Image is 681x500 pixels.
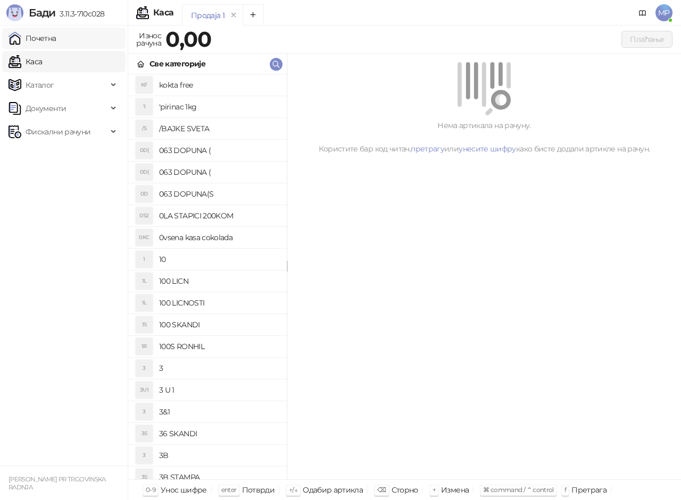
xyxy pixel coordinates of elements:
span: + [433,486,436,494]
div: 0D( [136,164,153,181]
div: 1L [136,273,153,290]
span: Фискални рачуни [26,121,90,142]
div: 1L [136,294,153,311]
h4: 3B STAMPA [159,469,278,486]
div: Нема артикала на рачуну. Користите бар код читач, или како бисте додали артикле на рачун. [300,120,668,155]
div: /S [136,120,153,137]
div: 3 [136,403,153,420]
div: 3U1 [136,382,153,399]
div: Каса [153,9,173,17]
div: Одабир артикла [303,483,363,497]
div: Претрага [571,483,607,497]
a: унесите шифру [459,144,516,154]
div: grid [128,74,287,479]
span: ⌘ command / ⌃ control [483,486,554,494]
button: remove [227,11,240,20]
span: Документи [26,98,66,119]
div: Измена [441,483,469,497]
div: 0S2 [136,207,153,224]
span: ↑/↓ [289,486,297,494]
h4: 36 SKANDI [159,425,278,442]
span: ⌫ [377,486,386,494]
h4: 10 [159,251,278,268]
div: 1R [136,338,153,355]
small: [PERSON_NAME] PR TRGOVINSKA RADNJA [9,476,106,491]
span: 3.11.3-710c028 [55,9,104,19]
div: Унос шифре [161,483,207,497]
h4: 100S RONHIL [159,338,278,355]
span: Бади [29,6,55,19]
button: Плаћање [621,31,672,48]
h4: 063 DOPUNA ( [159,164,278,181]
a: Документација [634,4,651,21]
button: Add tab [243,4,264,26]
span: enter [221,486,237,494]
div: 3S [136,425,153,442]
h4: 063 DOPUNA ( [159,142,278,159]
div: Сторно [392,483,418,497]
div: 0D( [136,142,153,159]
span: f [564,486,566,494]
span: Каталог [26,74,54,96]
h4: 0vsena kasa cokolada [159,229,278,246]
div: KF [136,77,153,94]
strong: 0,00 [165,26,211,52]
h4: 063 DOPUNA(S [159,185,278,202]
div: Све категорије [150,58,205,70]
img: Logo [6,4,23,21]
div: 0KC [136,229,153,246]
h4: 3&1 [159,403,278,420]
a: Почетна [9,28,56,49]
div: 1 [136,251,153,268]
h4: 'pirinac 1kg [159,98,278,115]
div: Износ рачуна [134,29,163,50]
div: 1S [136,316,153,333]
div: '1 [136,98,153,115]
span: 0-9 [146,486,155,494]
h4: 3 [159,360,278,377]
span: MP [655,4,672,21]
h4: 100 LICN [159,273,278,290]
div: 3S [136,469,153,486]
div: 3 [136,447,153,464]
h4: 3B [159,447,278,464]
h4: 100 SKANDI [159,316,278,333]
a: претрагу [411,144,444,154]
h4: 0LA STAPICI 200KOM [159,207,278,224]
div: 3 [136,360,153,377]
h4: 3 U 1 [159,382,278,399]
h4: 100 LICNOSTI [159,294,278,311]
div: 0D [136,185,153,202]
h4: kokta free [159,77,278,94]
a: Каса [9,51,42,72]
h4: /BAJKE SVETA [159,120,278,137]
div: Потврди [242,483,275,497]
div: Продаја 1 [191,10,225,21]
